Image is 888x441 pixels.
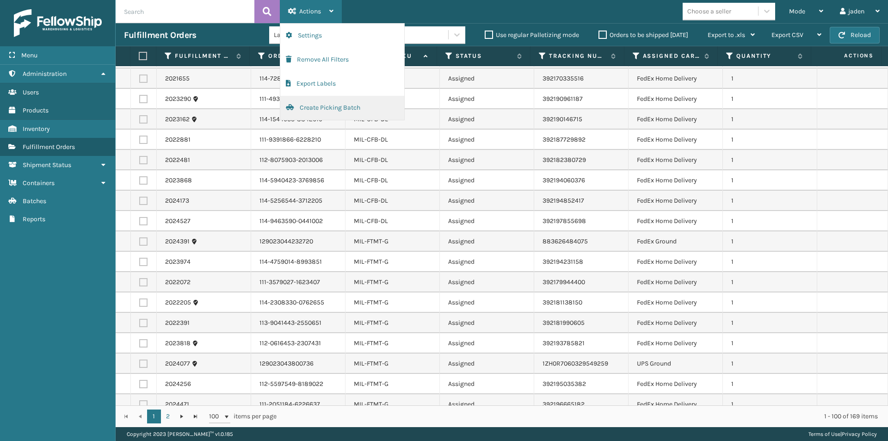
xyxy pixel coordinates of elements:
td: FedEx Home Delivery [629,272,723,292]
td: FedEx Home Delivery [629,170,723,191]
td: 112-5597549-8189022 [251,374,345,394]
td: FedEx Home Delivery [629,394,723,415]
a: 2022481 [165,155,190,165]
span: Export to .xls [708,31,745,39]
a: MIL-CFB-DL [354,156,388,164]
button: Export Labels [280,72,404,96]
td: 112-8075903-2013006 [251,150,345,170]
td: FedEx Home Delivery [629,191,723,211]
a: 392170335516 [543,75,584,82]
a: 392193785821 [543,339,585,347]
td: Assigned [440,231,534,252]
a: 392197855698 [543,217,586,225]
a: 2024256 [165,379,191,389]
span: Actions [814,48,879,63]
td: 1 [723,313,817,333]
td: 1 [723,374,817,394]
a: 2023818 [165,339,191,348]
label: Status [456,52,512,60]
td: 1 [723,89,817,109]
div: | [808,427,877,441]
span: Actions [299,7,321,15]
td: Assigned [440,313,534,333]
span: Inventory [23,125,50,133]
a: 2022391 [165,318,190,328]
a: MIL-CFB-DL [354,136,388,143]
a: 392196665182 [543,400,585,408]
td: FedEx Home Delivery [629,211,723,231]
img: logo [14,9,102,37]
span: 100 [209,412,223,421]
td: FedEx Home Delivery [629,374,723,394]
a: 2024391 [165,237,190,246]
td: 129023044232720 [251,231,345,252]
td: Assigned [440,150,534,170]
td: 1 [723,150,817,170]
a: 2022205 [165,298,191,307]
td: 129023043800736 [251,354,345,374]
td: Assigned [440,272,534,292]
span: Shipment Status [23,161,71,169]
span: Go to the last page [192,413,199,420]
td: Assigned [440,109,534,130]
a: MIL-FTMT-G [354,258,388,266]
a: MIL-FTMT-G [354,400,388,408]
td: 111-9391866-6228210 [251,130,345,150]
a: 2 [161,410,175,423]
a: MIL-FTMT-G [354,298,388,306]
td: 1 [723,191,817,211]
td: FedEx Home Delivery [629,292,723,313]
a: MIL-FTMT-G [354,339,388,347]
a: 392194231158 [543,258,583,266]
td: Assigned [440,130,534,150]
td: 112-0616453-2307431 [251,333,345,354]
label: Orders to be shipped [DATE] [598,31,688,39]
a: MIL-FTMT-G [354,237,388,245]
span: Mode [789,7,805,15]
a: 2023974 [165,257,191,267]
td: 1 [723,252,817,272]
td: UPS Ground [629,354,723,374]
td: FedEx Home Delivery [629,109,723,130]
td: 111-4939345-1889065 [251,89,345,109]
td: Assigned [440,394,534,415]
label: Assigned Carrier Service [643,52,700,60]
h3: Fulfillment Orders [124,30,196,41]
label: Order Number [268,52,325,60]
td: Assigned [440,89,534,109]
a: 2024173 [165,196,189,205]
td: 114-5940423-3769856 [251,170,345,191]
a: 392179944400 [543,278,585,286]
td: 1 [723,394,817,415]
a: Go to the next page [175,410,189,423]
a: 1 [147,410,161,423]
a: MIL-FTMT-G [354,380,388,388]
td: Assigned [440,374,534,394]
button: Remove All Filters [280,48,404,72]
a: 392187729892 [543,136,586,143]
a: 1ZH0R7060329549259 [543,360,608,367]
td: FedEx Home Delivery [629,333,723,354]
a: 883626484075 [543,237,588,245]
td: 113-9041443-2550651 [251,313,345,333]
td: Assigned [440,252,534,272]
td: Assigned [440,211,534,231]
td: 114-1544933-8842619 [251,109,345,130]
a: 2023290 [165,94,191,104]
a: Go to the last page [189,410,203,423]
td: FedEx Home Delivery [629,252,723,272]
td: 1 [723,109,817,130]
td: 111-2051184-6226637 [251,394,345,415]
span: Containers [23,179,55,187]
td: 114-2308330-0762655 [251,292,345,313]
a: 392181138150 [543,298,582,306]
td: 1 [723,231,817,252]
a: 392190146715 [543,115,582,123]
td: 1 [723,68,817,89]
a: Terms of Use [808,431,840,437]
span: items per page [209,410,277,423]
a: 2022072 [165,278,191,287]
span: Users [23,88,39,96]
a: 2023162 [165,115,190,124]
div: 1 - 100 of 169 items [290,412,878,421]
